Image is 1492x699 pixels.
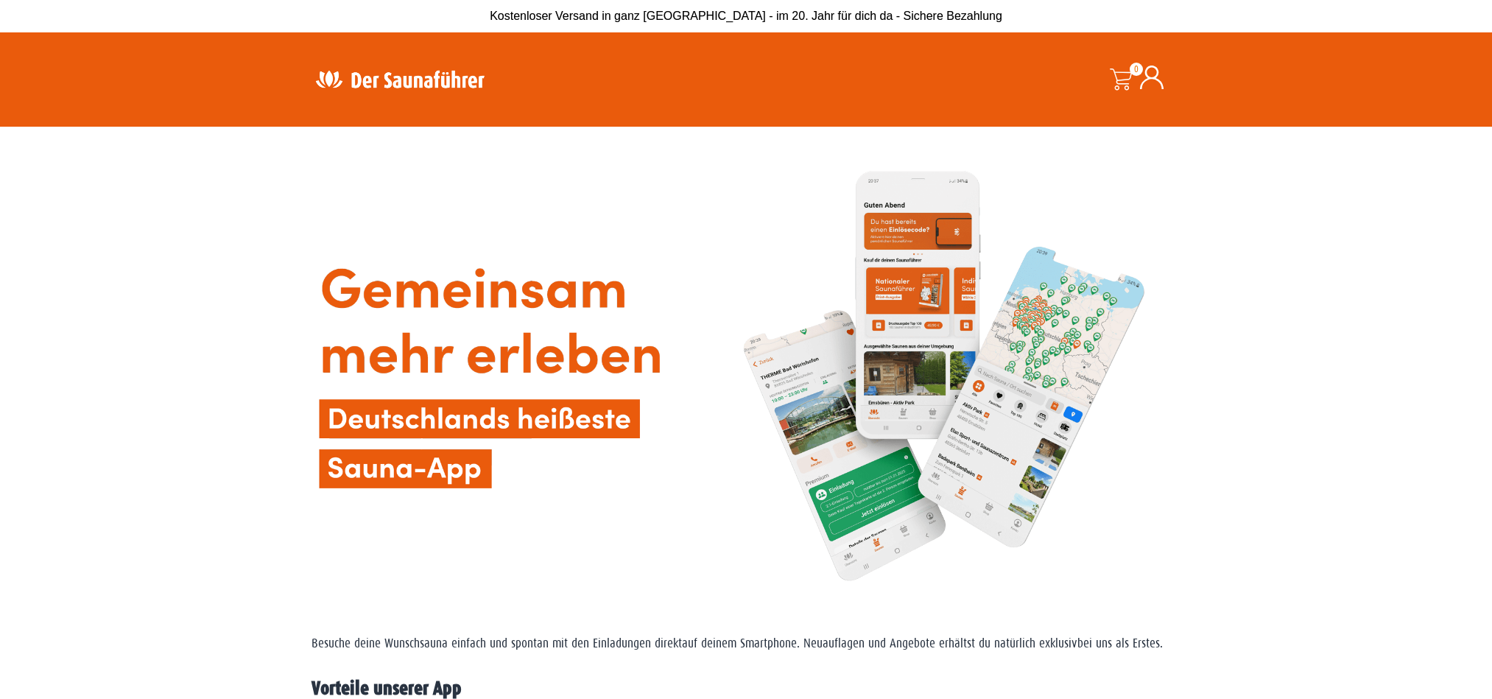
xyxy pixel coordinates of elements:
[312,679,1180,698] h2: Vorteile unserer App
[682,636,1077,650] span: auf deinem Smartphone. Neuauflagen und Angebote erhältst du natürlich exklusiv
[490,10,1002,22] span: Kostenloser Versand in ganz [GEOGRAPHIC_DATA] - im 20. Jahr für dich da - Sichere Bezahlung
[1077,636,1163,650] span: bei uns als Erstes.
[1130,63,1143,76] span: 0
[312,636,682,650] span: Besuche deine Wunschsauna einfach und spontan mit den Einladungen direkt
